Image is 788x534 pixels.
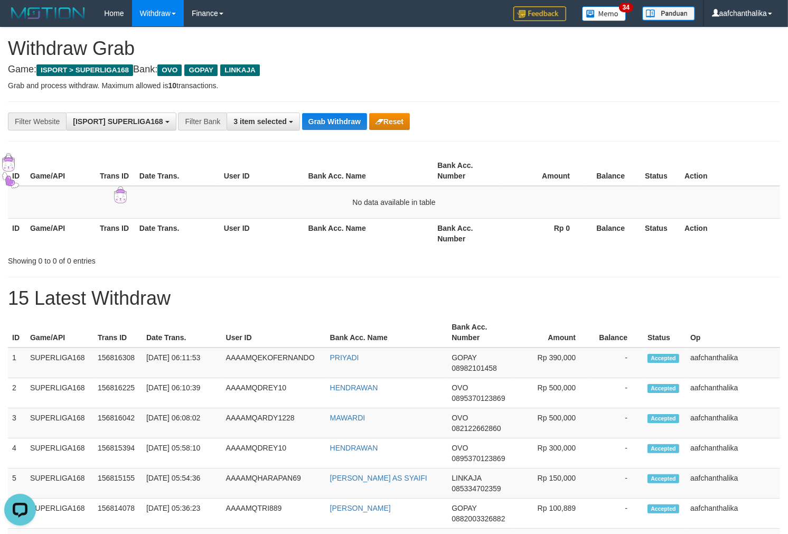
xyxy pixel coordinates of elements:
td: SUPERLIGA168 [26,408,93,438]
th: Amount [503,156,586,186]
td: SUPERLIGA168 [26,469,93,499]
td: - [592,499,643,529]
th: Date Trans. [135,156,220,186]
td: SUPERLIGA168 [26,438,93,469]
th: Bank Acc. Name [304,218,434,248]
span: Accepted [648,354,679,363]
td: - [592,469,643,499]
span: OVO [452,444,468,452]
td: - [592,348,643,378]
td: Rp 500,000 [513,408,592,438]
td: [DATE] 06:08:02 [142,408,222,438]
th: Date Trans. [135,218,220,248]
a: HENDRAWAN [330,444,378,452]
td: aafchanthalika [686,408,780,438]
th: Bank Acc. Name [326,317,448,348]
a: [PERSON_NAME] AS SYAIFI [330,474,427,482]
td: AAAAMQEKOFERNANDO [222,348,326,378]
th: ID [8,156,26,186]
th: Action [680,218,780,248]
td: [DATE] 06:10:39 [142,378,222,408]
span: LINKAJA [220,64,260,76]
span: LINKAJA [452,474,481,482]
th: Status [641,156,680,186]
img: Button%20Memo.svg [582,6,626,21]
th: User ID [220,156,304,186]
div: Filter Website [8,113,66,130]
td: aafchanthalika [686,348,780,378]
td: 3 [8,408,26,438]
span: 3 item selected [233,117,286,126]
button: [ISPORT] SUPERLIGA168 [66,113,176,130]
button: Grab Withdraw [302,113,367,130]
span: Copy 0882003326882 to clipboard [452,514,505,523]
th: User ID [220,218,304,248]
td: 156816042 [93,408,142,438]
td: 156816308 [93,348,142,378]
th: Date Trans. [142,317,222,348]
span: Copy 0895370123869 to clipboard [452,394,505,402]
td: Rp 300,000 [513,438,592,469]
th: Trans ID [93,317,142,348]
span: OVO [452,383,468,392]
th: Bank Acc. Number [433,218,503,248]
div: Showing 0 to 0 of 0 entries [8,251,321,266]
th: Bank Acc. Name [304,156,434,186]
img: panduan.png [642,6,695,21]
td: - [592,378,643,408]
span: Accepted [648,414,679,423]
th: Game/API [26,218,96,248]
td: Rp 150,000 [513,469,592,499]
td: - [592,438,643,469]
td: AAAAMQHARAPAN69 [222,469,326,499]
td: [DATE] 05:58:10 [142,438,222,469]
th: Balance [586,156,641,186]
th: Bank Acc. Number [447,317,513,348]
td: Rp 390,000 [513,348,592,378]
span: Accepted [648,504,679,513]
td: [DATE] 05:54:36 [142,469,222,499]
span: Copy 08982101458 to clipboard [452,364,497,372]
span: Copy 0895370123869 to clipboard [452,454,505,463]
a: [PERSON_NAME] [330,504,391,512]
td: 156816225 [93,378,142,408]
img: Feedback.jpg [513,6,566,21]
td: SUPERLIGA168 [26,348,93,378]
td: No data available in table [8,186,780,219]
td: [DATE] 06:11:53 [142,348,222,378]
span: Accepted [648,444,679,453]
th: Status [643,317,686,348]
th: ID [8,218,26,248]
td: aafchanthalika [686,499,780,529]
th: Rp 0 [503,218,586,248]
span: GOPAY [452,353,476,362]
td: AAAAMQDREY10 [222,438,326,469]
th: Op [686,317,780,348]
td: aafchanthalika [686,469,780,499]
h1: 15 Latest Withdraw [8,288,780,309]
strong: 10 [168,81,176,90]
th: Balance [586,218,641,248]
span: OVO [452,414,468,422]
p: Grab and process withdraw. Maximum allowed is transactions. [8,80,780,91]
td: 156814078 [93,499,142,529]
td: SUPERLIGA168 [26,499,93,529]
span: GOPAY [184,64,218,76]
a: HENDRAWAN [330,383,378,392]
th: Amount [513,317,592,348]
span: Copy 082122662860 to clipboard [452,424,501,433]
button: 3 item selected [227,113,299,130]
td: - [592,408,643,438]
h1: Withdraw Grab [8,38,780,59]
button: Open LiveChat chat widget [4,4,36,36]
td: Rp 100,889 [513,499,592,529]
th: User ID [222,317,326,348]
th: Status [641,218,680,248]
td: aafchanthalika [686,438,780,469]
th: Balance [592,317,643,348]
td: AAAAMQDREY10 [222,378,326,408]
td: aafchanthalika [686,378,780,408]
span: Accepted [648,384,679,393]
td: [DATE] 05:36:23 [142,499,222,529]
th: Game/API [26,156,96,186]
